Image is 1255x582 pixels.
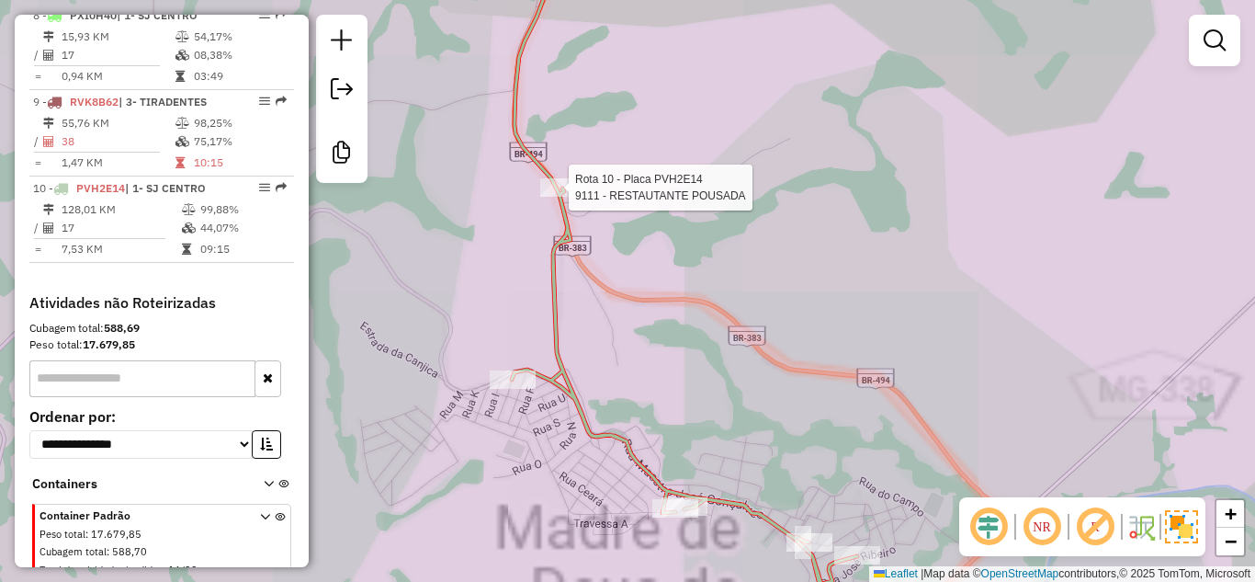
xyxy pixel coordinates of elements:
em: Opções [259,182,270,193]
td: 17 [61,219,181,237]
a: OpenStreetMap [981,567,1059,580]
span: RVK8B62 [70,95,119,108]
td: 1,47 KM [61,154,175,172]
div: Peso total: [29,337,294,353]
i: % de utilização da cubagem [175,136,189,147]
td: / [33,46,42,64]
span: Total de atividades/pedidos [40,564,163,576]
span: | [921,567,923,580]
span: Cubagem total [40,545,107,558]
td: 99,88% [199,200,287,219]
span: | 1- SJ CENTRO [125,181,206,195]
span: : [107,545,109,558]
td: 09:15 [199,240,287,258]
a: Zoom out [1216,528,1244,555]
em: Opções [259,96,270,107]
span: Container Padrão [40,508,238,524]
i: % de utilização da cubagem [175,50,189,61]
td: = [33,240,42,258]
span: 8 - [33,8,198,22]
td: 44,07% [199,219,287,237]
em: Rota exportada [276,96,287,107]
i: Distância Total [43,118,54,129]
div: Map data © contributors,© 2025 TomTom, Microsoft [869,566,1255,582]
td: 38 [61,132,175,151]
i: Distância Total [43,204,54,215]
span: PXI0H40 [70,8,117,22]
span: 10 - [33,181,206,195]
i: Tempo total em rota [175,157,185,168]
span: Exibir rótulo [1073,505,1117,549]
a: Exportar sessão [323,71,360,112]
em: Rota exportada [276,182,287,193]
i: % de utilização do peso [175,118,189,129]
span: : [163,564,165,576]
span: − [1225,530,1237,553]
td: 75,17% [193,132,286,151]
td: / [33,132,42,151]
i: Total de Atividades [43,136,54,147]
td: 98,25% [193,114,286,132]
i: Tempo total em rota [175,71,185,82]
i: % de utilização do peso [175,31,189,42]
div: Cubagem total: [29,320,294,337]
span: Peso total [40,528,85,541]
a: Exibir filtros [1196,22,1233,59]
span: PVH2E14 [76,181,125,195]
span: Ocultar deslocamento [967,505,1011,549]
strong: 588,69 [104,321,140,335]
td: 08,38% [193,46,286,64]
a: Leaflet [874,567,918,580]
strong: 17.679,85 [83,337,135,351]
img: Exibir/Ocultar setores [1165,510,1198,543]
label: Ordenar por: [29,405,294,428]
a: Nova sessão e pesquisa [323,22,360,63]
span: 588,70 [112,545,147,558]
a: Zoom in [1216,500,1244,528]
em: Opções [259,9,270,20]
td: 15,93 KM [61,28,175,46]
img: Fluxo de ruas [1126,512,1156,542]
td: 0,94 KM [61,67,175,86]
span: Containers [32,474,240,494]
td: 10:15 [193,154,286,172]
span: Ocultar NR [1020,505,1064,549]
td: = [33,154,42,172]
i: % de utilização do peso [182,204,196,215]
td: = [33,67,42,86]
i: Total de Atividades [43,50,54,61]
em: Rota exportada [276,9,287,20]
a: Criar modelo [323,134,360,176]
button: Ordem crescente [252,430,281,459]
span: : [85,528,88,541]
td: 128,01 KM [61,200,181,219]
i: Total de Atividades [43,223,54,234]
span: 16/22 [168,564,198,576]
i: % de utilização da cubagem [182,223,196,234]
span: 17.679,85 [91,528,141,541]
td: 55,76 KM [61,114,175,132]
td: / [33,219,42,237]
span: | 1- SJ CENTRO [117,8,198,22]
h4: Atividades não Roteirizadas [29,294,294,312]
td: 7,53 KM [61,240,181,258]
td: 17 [61,46,175,64]
span: + [1225,502,1237,525]
td: 03:49 [193,67,286,86]
span: | 3- TIRADENTES [119,95,207,108]
span: 9 - [33,95,207,108]
td: 54,17% [193,28,286,46]
i: Tempo total em rota [182,244,191,255]
i: Distância Total [43,31,54,42]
